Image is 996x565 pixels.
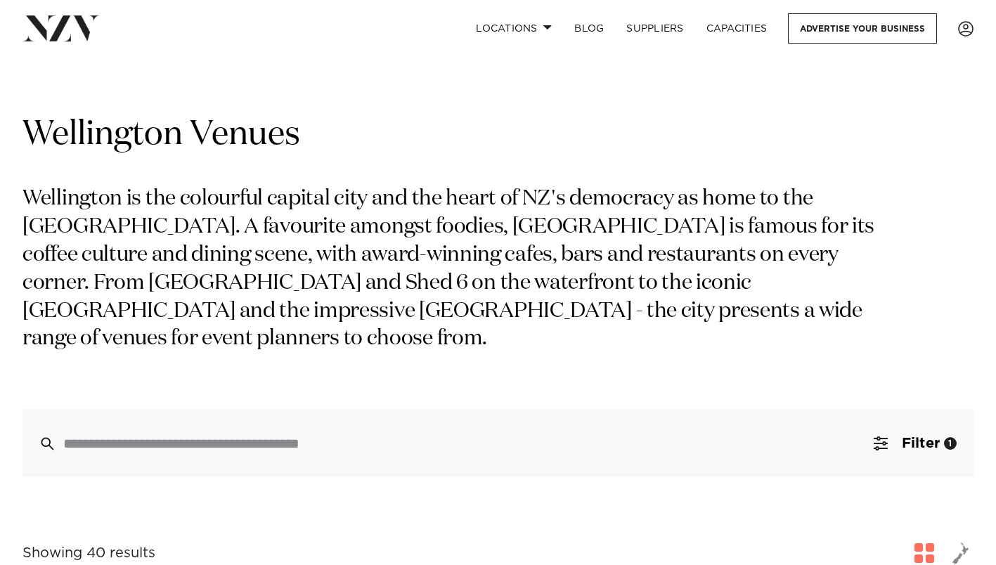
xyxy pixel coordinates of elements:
a: Advertise your business [788,13,937,44]
img: nzv-logo.png [22,15,99,41]
a: Capacities [695,13,779,44]
a: BLOG [563,13,615,44]
h1: Wellington Venues [22,113,974,157]
p: Wellington is the colourful capital city and the heart of NZ's democracy as home to the [GEOGRAPH... [22,186,891,353]
button: Filter1 [857,410,974,477]
a: SUPPLIERS [615,13,694,44]
div: 1 [944,437,957,450]
span: Filter [902,436,940,450]
div: Showing 40 results [22,543,155,564]
a: Locations [465,13,563,44]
